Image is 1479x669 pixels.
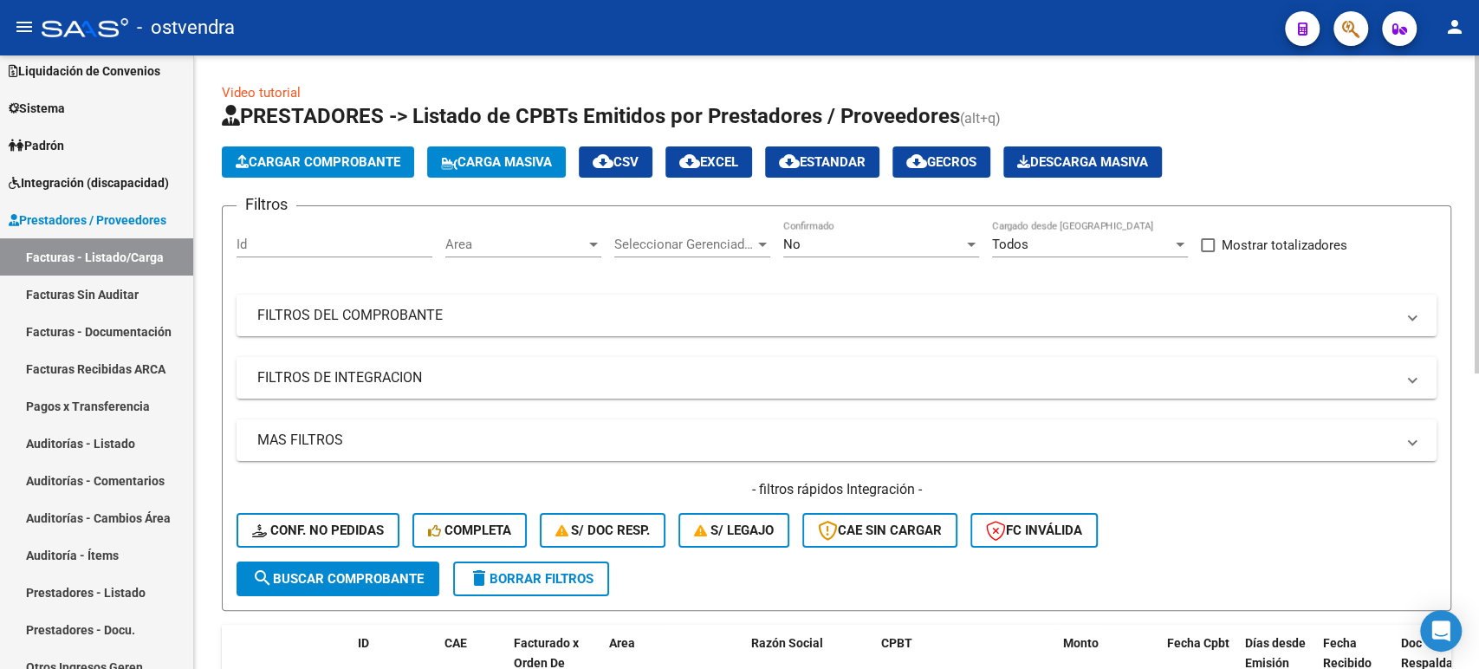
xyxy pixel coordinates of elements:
span: - ostvendra [137,9,235,47]
span: Mostrar totalizadores [1222,235,1347,256]
span: Seleccionar Gerenciador [614,237,755,252]
span: Integración (discapacidad) [9,173,169,192]
h4: - filtros rápidos Integración - [237,480,1437,499]
span: Estandar [779,154,866,170]
span: Buscar Comprobante [252,571,424,587]
span: Cargar Comprobante [236,154,400,170]
span: Liquidación de Convenios [9,62,160,81]
h3: Filtros [237,192,296,217]
span: Borrar Filtros [469,571,594,587]
span: Area [445,237,586,252]
span: CSV [593,154,639,170]
mat-expansion-panel-header: FILTROS DEL COMPROBANTE [237,295,1437,336]
mat-icon: menu [14,16,35,37]
span: Gecros [906,154,976,170]
span: ID [358,636,369,650]
span: Todos [992,237,1028,252]
button: Completa [412,513,527,548]
span: PRESTADORES -> Listado de CPBTs Emitidos por Prestadores / Proveedores [222,104,960,128]
span: Carga Masiva [441,154,552,170]
button: Conf. no pedidas [237,513,399,548]
button: Estandar [765,146,879,178]
span: S/ legajo [694,523,774,538]
mat-icon: cloud_download [906,151,927,172]
mat-icon: search [252,568,273,588]
span: Descarga Masiva [1017,154,1148,170]
mat-icon: person [1444,16,1465,37]
button: EXCEL [665,146,752,178]
button: Carga Masiva [427,146,566,178]
mat-expansion-panel-header: MAS FILTROS [237,419,1437,461]
mat-panel-title: FILTROS DE INTEGRACION [257,368,1395,387]
a: Video tutorial [222,85,301,101]
span: Monto [1063,636,1099,650]
span: Area [609,636,635,650]
mat-icon: cloud_download [593,151,613,172]
button: CSV [579,146,652,178]
mat-panel-title: FILTROS DEL COMPROBANTE [257,306,1395,325]
button: S/ Doc Resp. [540,513,666,548]
div: Open Intercom Messenger [1420,610,1462,652]
span: CPBT [881,636,912,650]
mat-panel-title: MAS FILTROS [257,431,1395,450]
button: Descarga Masiva [1003,146,1162,178]
span: Padrón [9,136,64,155]
span: Razón Social [751,636,823,650]
button: Buscar Comprobante [237,562,439,596]
button: Cargar Comprobante [222,146,414,178]
button: Gecros [892,146,990,178]
span: Completa [428,523,511,538]
span: EXCEL [679,154,738,170]
mat-icon: delete [469,568,490,588]
mat-icon: cloud_download [679,151,700,172]
span: CAE SIN CARGAR [818,523,942,538]
app-download-masive: Descarga masiva de comprobantes (adjuntos) [1003,146,1162,178]
span: No [783,237,801,252]
button: Borrar Filtros [453,562,609,596]
mat-expansion-panel-header: FILTROS DE INTEGRACION [237,357,1437,399]
span: FC Inválida [986,523,1082,538]
span: (alt+q) [960,110,1001,127]
button: FC Inválida [970,513,1098,548]
span: Prestadores / Proveedores [9,211,166,230]
mat-icon: cloud_download [779,151,800,172]
span: S/ Doc Resp. [555,523,651,538]
span: Fecha Cpbt [1167,636,1229,650]
button: S/ legajo [678,513,789,548]
button: CAE SIN CARGAR [802,513,957,548]
span: Sistema [9,99,65,118]
span: CAE [444,636,467,650]
span: Conf. no pedidas [252,523,384,538]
